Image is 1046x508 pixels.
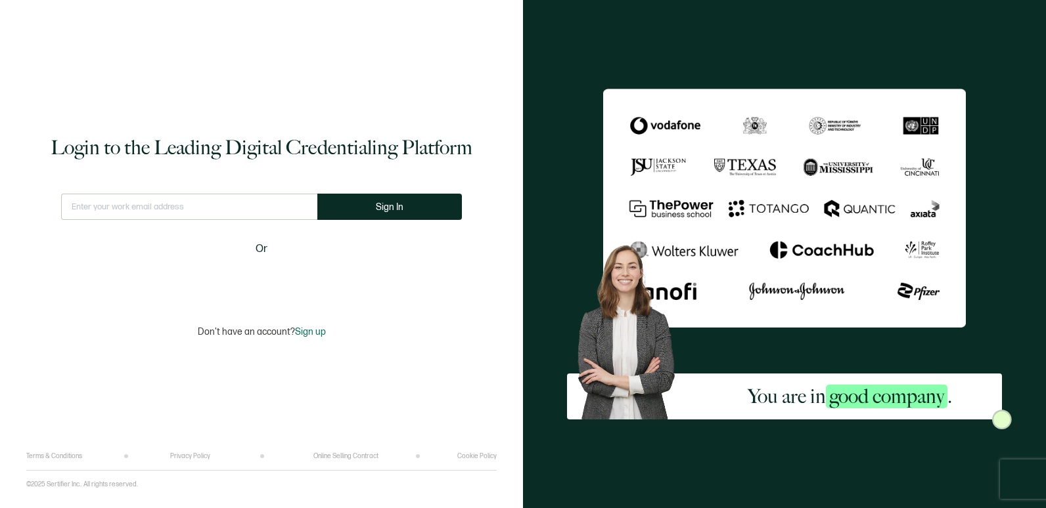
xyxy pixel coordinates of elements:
span: Sign up [295,326,326,337]
p: Don't have an account? [198,326,326,337]
iframe: Sign in with Google Button [179,266,344,295]
a: Cookie Policy [457,452,497,460]
img: Sertifier Login - You are in <span class="strong-h">good company</span>. [603,89,966,328]
span: Sign In [376,202,403,212]
h2: You are in . [748,383,952,410]
a: Online Selling Contract [313,452,378,460]
a: Terms & Conditions [26,452,82,460]
p: ©2025 Sertifier Inc.. All rights reserved. [26,480,138,488]
span: Or [256,241,267,257]
span: good company [826,385,947,408]
h1: Login to the Leading Digital Credentialing Platform [51,135,472,161]
button: Sign In [317,194,462,220]
a: Privacy Policy [170,452,210,460]
img: Sertifier Login [992,410,1012,429]
img: Sertifier Login - You are in <span class="strong-h">good company</span>. Hero [567,236,698,419]
input: Enter your work email address [61,194,317,220]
